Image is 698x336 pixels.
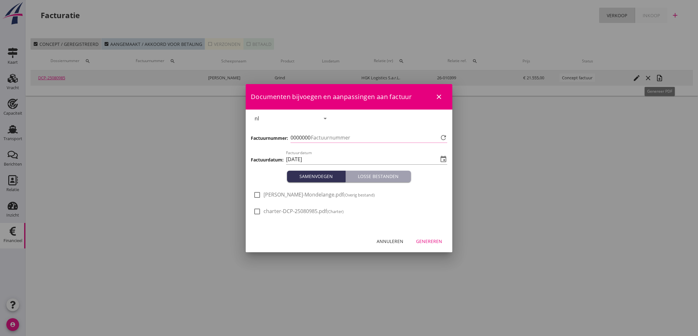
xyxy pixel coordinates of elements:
div: nl [255,116,259,121]
div: Samenvoegen [290,173,343,180]
i: refresh [440,134,447,141]
small: (Charter) [327,209,344,214]
input: Factuurdatum [286,154,438,164]
input: Factuurnummer [311,132,438,143]
h3: Factuurdatum: [251,156,284,163]
i: event [440,155,447,163]
span: 0000000 [291,134,311,142]
button: Genereren [411,236,447,247]
span: [PERSON_NAME]-Mondelange.pdf [263,191,375,198]
button: Samenvoegen [287,171,346,182]
div: Losse bestanden [348,173,408,180]
div: Genereren [416,238,442,245]
small: (Overig bestand) [344,192,375,198]
h3: Factuurnummer: [251,135,288,141]
i: close [435,93,443,101]
div: Annuleren [377,238,403,245]
div: Documenten bijvoegen en aanpassingen aan factuur [246,84,452,110]
i: arrow_drop_down [321,115,329,122]
button: Annuleren [372,236,408,247]
span: charter-DCP-25080985.pdf [263,208,344,215]
button: Losse bestanden [346,171,411,182]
